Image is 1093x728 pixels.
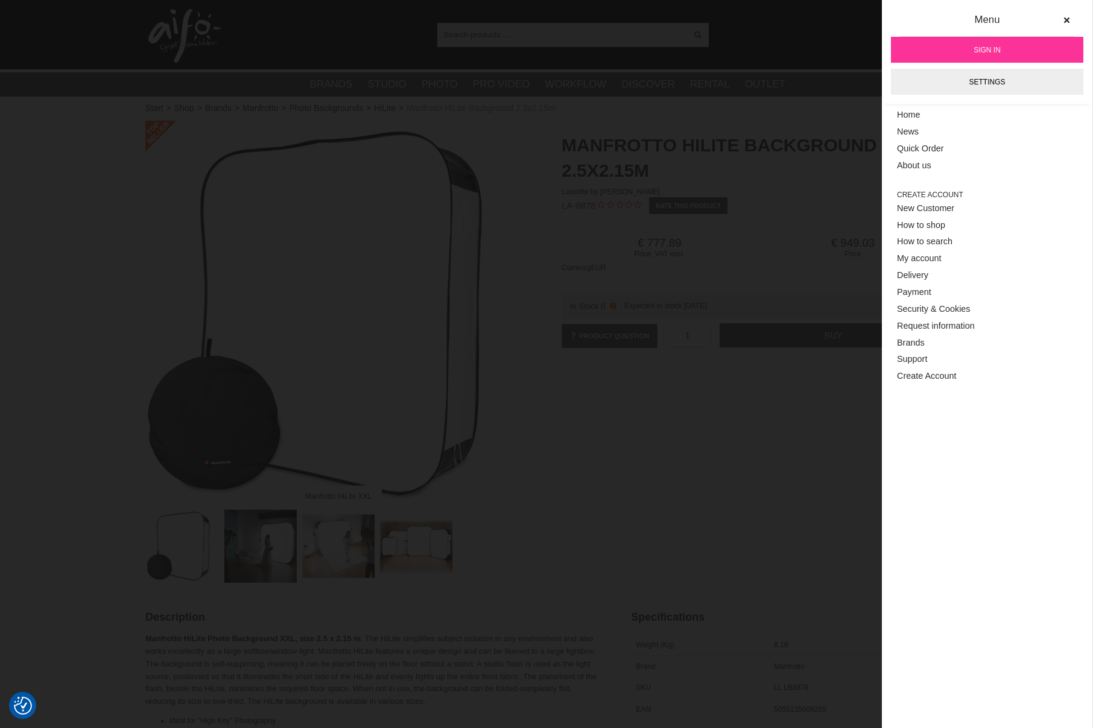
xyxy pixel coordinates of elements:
[197,102,201,115] span: >
[562,250,758,258] span: Price, VAT excl.
[224,510,297,583] img: Manfrotto HiLite XXL
[897,284,1077,301] a: Payment
[774,683,809,692] span: LL LB8878
[562,324,657,348] a: Product question
[562,200,596,210] span: LA-8878
[14,695,32,717] button: Consent Preferences
[974,45,1001,55] span: Sign in
[636,641,674,649] span: Weight (Kg)
[437,25,686,43] input: Search products ...
[148,9,221,63] img: logo.png
[290,102,363,115] a: Photo Backgrounds
[14,697,32,715] img: Revisit consent button
[897,233,1077,250] a: How to search
[620,302,706,310] span: . Expected in stock [DATE]
[302,510,375,583] img: HiLite with Cleanable Vinyl Train
[380,510,453,583] img: Manfrotto HiLite Serie
[562,264,591,272] span: Currency
[591,264,606,272] span: EUR
[621,77,675,92] a: Discover
[242,102,278,115] a: Manfrotto
[891,37,1083,63] a: Sign in
[897,250,1077,267] a: My account
[758,236,948,250] span: 949.03
[601,302,605,311] span: 0
[166,102,171,115] span: >
[145,633,601,708] p: . The HiLite simplifies subject isolation in any environment and also works excellently as a larg...
[545,77,606,92] a: Workflow
[145,102,163,115] a: Start
[608,302,618,311] i: Soon in Stock
[235,102,239,115] span: >
[145,634,361,643] strong: Manfrotto HiLite Photo Background XXL, size 2.5 x 2.15 m
[897,124,1077,141] a: News
[897,318,1077,335] a: Request information
[562,188,660,196] span: Lastolite by [PERSON_NAME]
[891,69,1083,95] a: Settings
[636,683,651,692] span: SKU
[147,510,220,583] img: Manfrotto HiLite XXL
[745,77,785,92] a: Outlet
[897,141,1077,157] a: Quick Order
[897,335,1077,352] a: Brands
[774,705,826,714] span: 5055135906265
[374,102,396,115] a: HiLite
[897,217,1077,233] a: How to shop
[562,133,948,183] h1: Manfrotto HiLite Background 2.5x2.15m
[897,107,1077,124] a: Home
[205,102,232,115] a: Brands
[897,200,1077,217] a: New Customer
[473,77,530,92] a: Pro Video
[631,610,948,625] h2: Specifications
[720,323,948,347] a: Buy
[774,662,805,671] span: Manfrotto
[366,102,371,115] span: >
[649,197,728,214] a: Rate this product
[295,486,382,507] div: Manfrotto HiLite XXL
[897,368,1077,385] a: Create Account
[897,301,1077,318] a: Security & Cookies
[407,102,556,115] span: Manfrotto HiLite Background 2.5x2.15m
[422,77,458,92] a: Photo
[145,610,601,625] h2: Description
[596,200,641,212] div: Customer rating: 0
[897,157,1077,174] a: About us
[690,77,730,92] a: Rental
[636,662,656,671] span: Brand
[145,121,531,507] img: Manfrotto HiLite XXL
[174,102,194,115] a: Shop
[367,77,406,92] a: Studio
[281,102,286,115] span: >
[399,102,404,115] span: >
[897,267,1077,284] a: Delivery
[774,641,788,649] span: 8.19
[897,189,1077,200] span: Create account
[900,12,1074,37] div: Menu
[562,236,758,250] span: 777.89
[310,77,353,92] a: Brands
[758,250,948,258] span: Price
[169,715,601,726] li: Ideal for ''High Key'' Photography
[897,351,1077,368] a: Support
[570,302,599,311] span: In Stock
[636,705,651,714] span: EAN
